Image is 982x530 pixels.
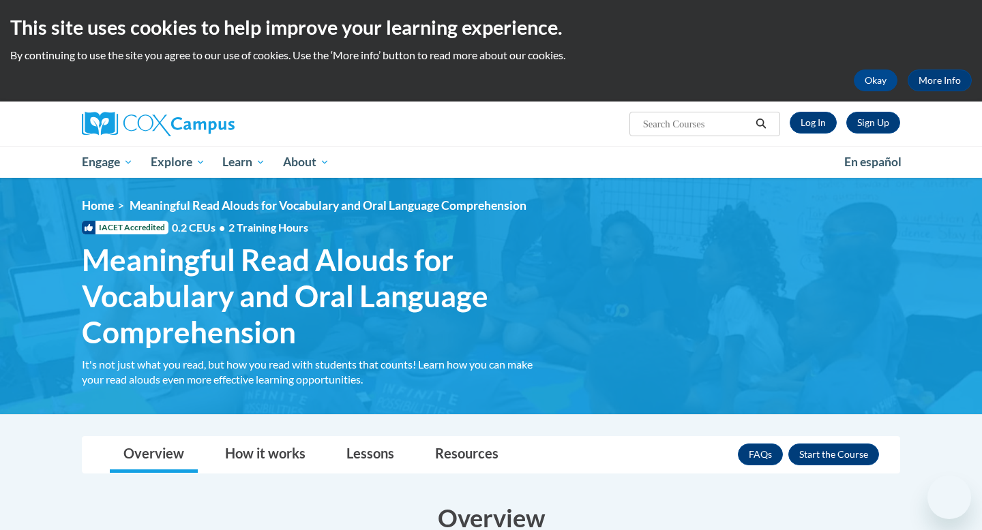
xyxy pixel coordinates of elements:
img: Cox Campus [82,112,235,136]
div: Main menu [61,146,921,178]
button: Search [751,116,771,132]
span: 0.2 CEUs [172,220,308,235]
a: Explore [142,146,214,178]
div: It's not just what you read, but how you read with students that counts! Learn how you can make y... [82,357,552,387]
span: About [283,154,329,170]
span: 2 Training Hours [228,221,308,234]
a: Cox Campus [82,112,341,136]
input: Search Courses [642,116,751,132]
h2: This site uses cookies to help improve your learning experience. [10,14,972,41]
button: Enroll [788,443,879,465]
span: Meaningful Read Alouds for Vocabulary and Oral Language Comprehension [82,242,552,349]
a: Lessons [333,437,408,473]
span: Engage [82,154,133,170]
a: About [274,146,338,178]
a: How it works [211,437,319,473]
a: More Info [908,69,972,91]
a: Engage [73,146,142,178]
span: Learn [222,154,265,170]
span: En español [844,155,902,169]
span: Meaningful Read Alouds for Vocabulary and Oral Language Comprehension [130,198,526,213]
a: Learn [213,146,274,178]
iframe: Button to launch messaging window [927,476,971,519]
a: Log In [790,112,837,134]
a: En español [835,148,910,176]
span: IACET Accredited [82,221,168,234]
p: By continuing to use the site you agree to our use of cookies. Use the ‘More info’ button to read... [10,48,972,63]
span: • [219,221,225,234]
a: Register [846,112,900,134]
span: Explore [151,154,205,170]
button: Okay [854,69,897,91]
a: Home [82,198,114,213]
a: Overview [110,437,198,473]
a: Resources [421,437,512,473]
a: FAQs [738,443,783,465]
